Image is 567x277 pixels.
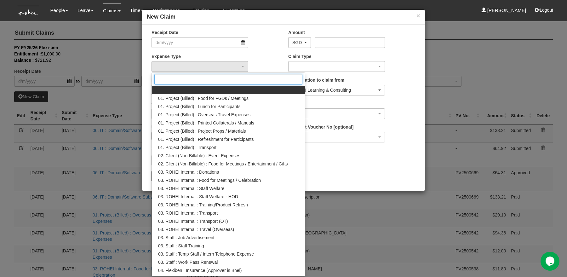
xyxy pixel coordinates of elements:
[152,37,248,48] input: d/m/yyyy
[288,77,344,83] label: Organisation to claim from
[416,12,420,19] button: ×
[158,128,246,134] span: 01. Project (Billed) : Project Props / Materials
[158,210,218,216] span: 03. ROHEI Internal : Transport
[158,185,224,192] span: 03. ROHEI Internal : Staff Welfare
[158,169,219,175] span: 03. ROHEI Internal : Donations
[158,144,216,151] span: 01. Project (Billed) : Transport
[158,259,218,265] span: 03. Staff : Work Pass Renewal
[158,95,249,101] span: 01. Project (Billed) : Food for FGDs / Meetings
[158,243,204,249] span: 03. Staff : Staff Training
[288,85,385,95] button: ROHEI Learning & Consulting
[152,29,178,36] label: Receipt Date
[292,87,377,93] div: ROHEI Learning & Consulting
[154,74,302,85] input: Search
[158,234,215,241] span: 03. Staff : Job Advertisement
[158,193,238,200] span: 03. ROHEI Internal : Staff Welfare - HOD
[158,251,254,257] span: 03. Staff : Temp Staff / Intern Telephone Expense
[147,14,175,20] b: New Claim
[292,39,303,46] div: SGD
[158,202,248,208] span: 03. ROHEI Internal : Training/Product Refresh
[158,226,234,233] span: 03. ROHEI Internal : Travel (Overseas)
[158,161,288,167] span: 02. Client (Non-Billable) : Food for Meetings / Entertainment / Gifts
[158,177,261,183] span: 03. ROHEI Internal : Food for Meetings / Celebration
[288,29,305,36] label: Amount
[158,103,240,110] span: 01. Project (Billed) : Lunch for Participants
[288,37,311,48] button: SGD
[152,53,181,60] label: Expense Type
[288,124,353,130] label: Payment Voucher No [optional]
[158,120,254,126] span: 01. Project (Billed) : Printed Collaterals / Manuals
[288,53,312,60] label: Claim Type
[158,218,228,224] span: 03. ROHEI Internal : Transport (OT)
[541,252,561,271] iframe: chat widget
[158,136,254,142] span: 01. Project (Billed) : Refreshment for Participants
[158,267,242,274] span: 04. Flexiben : Insurance (Approver is Bhel)
[158,112,250,118] span: 01. Project (Billed) : Overseas Travel Expenses
[158,153,240,159] span: 02. Client (Non-Billable) : Event Expenses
